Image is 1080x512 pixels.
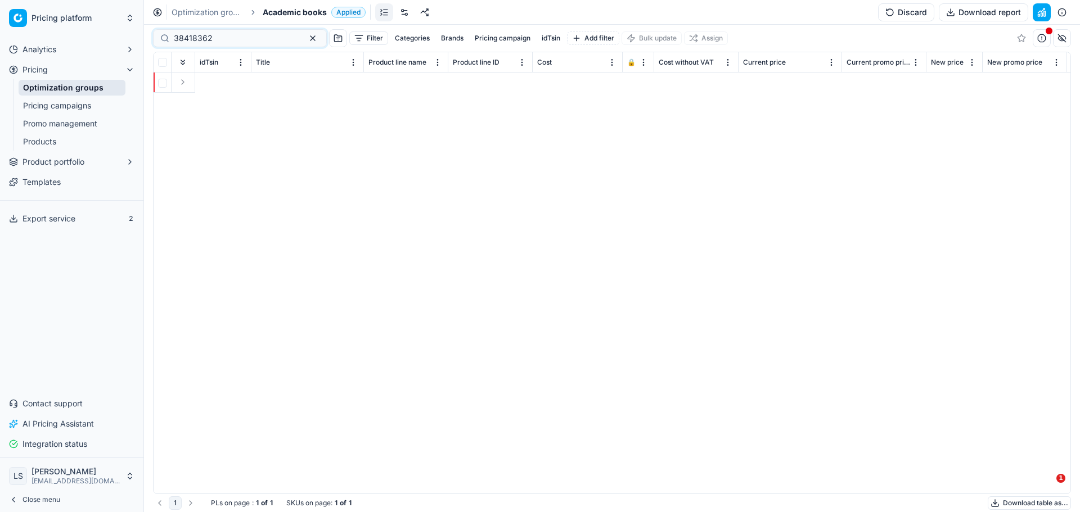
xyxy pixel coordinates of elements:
span: Pricing [22,64,48,75]
span: Cost without VAT [659,58,714,67]
strong: of [340,499,346,508]
div: : [211,499,273,508]
button: Pricing [4,61,139,79]
span: [EMAIL_ADDRESS][DOMAIN_NAME] [31,477,121,486]
a: Promo management [19,116,125,132]
button: Bulk update [622,31,682,45]
button: 1 [169,496,182,510]
button: Go to next page [184,496,197,510]
span: LS [10,468,26,484]
strong: 1 [335,499,337,508]
span: [PERSON_NAME] [31,466,121,477]
span: Export service [22,213,75,224]
button: LS[PERSON_NAME][EMAIL_ADDRESS][DOMAIN_NAME] [4,463,139,490]
span: Applied [331,7,366,18]
button: Expand [176,75,190,89]
span: Current promo price [847,58,910,67]
button: Go to previous page [153,496,166,510]
span: Product line name [368,58,426,67]
span: New promo price [987,58,1042,67]
span: 🔒 [627,58,636,67]
span: SKUs on page : [286,499,332,508]
strong: 1 [256,499,259,508]
span: Integration status [22,438,87,450]
a: Optimization groups [172,7,244,18]
span: Academic booksApplied [263,7,366,18]
span: Product line ID [453,58,499,67]
button: Filter [349,31,388,45]
span: Current price [743,58,786,67]
strong: of [261,499,268,508]
span: Title [256,58,270,67]
span: Contact support [22,398,83,409]
button: Integration status [4,435,139,453]
span: Templates [22,176,61,188]
span: Pricing platform [31,13,121,23]
input: Search by SKU or title [174,33,297,44]
button: Add filter [567,31,619,45]
button: Contact support [4,395,139,413]
a: Templates [4,173,139,191]
button: Analytics [4,40,139,58]
nav: pagination [153,496,197,510]
a: Products [19,134,125,149]
button: Discard [878,3,934,21]
span: idTsin [200,58,218,67]
span: Product portfolio [22,156,84,167]
strong: 1 [270,499,273,508]
nav: breadcrumb [172,7,366,18]
a: Optimization groups [19,80,125,96]
button: Export service [4,210,139,228]
button: Close menu [4,492,139,508]
a: Pricing campaigns [19,98,125,114]
button: Assign [684,31,728,45]
span: Academic books [263,7,327,18]
iframe: Intercom live chat [1033,474,1060,501]
span: Cost [537,58,552,67]
button: Product portfolio [4,153,139,171]
button: AI Pricing Assistant [4,415,139,433]
span: 1 [1056,474,1065,483]
button: Download table as... [988,496,1071,510]
strong: 1 [349,499,352,508]
button: Pricing platform [4,4,139,31]
span: New price [931,58,964,67]
span: Analytics [22,44,56,55]
span: Close menu [22,495,60,504]
button: Pricing campaign [470,31,535,45]
button: Expand all [176,56,190,69]
button: idTsin [537,31,565,45]
button: Download report [939,3,1028,21]
button: Brands [436,31,468,45]
span: PLs on page [211,499,250,508]
button: Categories [390,31,434,45]
span: AI Pricing Assistant [22,418,94,429]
